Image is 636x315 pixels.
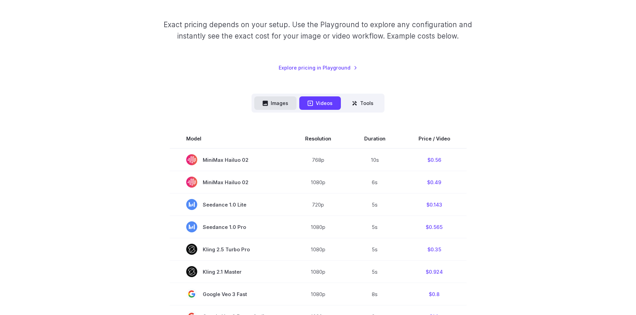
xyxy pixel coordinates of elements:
[186,221,272,232] span: Seedance 1.0 Pro
[186,244,272,255] span: Kling 2.5 Turbo Pro
[186,266,272,277] span: Kling 2.1 Master
[186,199,272,210] span: Seedance 1.0 Lite
[150,19,485,42] p: Exact pricing depends on your setup. Use the Playground to explore any configuration and instantl...
[279,64,357,72] a: Explore pricing in Playground
[289,216,348,238] td: 1080p
[348,148,402,171] td: 10s
[402,261,467,283] td: $0.924
[289,171,348,193] td: 1080p
[402,171,467,193] td: $0.49
[348,171,402,193] td: 6s
[289,238,348,261] td: 1080p
[348,261,402,283] td: 5s
[402,283,467,305] td: $0.8
[348,193,402,216] td: 5s
[186,177,272,188] span: MiniMax Hailuo 02
[299,96,341,110] button: Videos
[348,238,402,261] td: 5s
[289,193,348,216] td: 720p
[348,216,402,238] td: 5s
[170,129,289,148] th: Model
[186,154,272,165] span: MiniMax Hailuo 02
[254,96,297,110] button: Images
[402,129,467,148] th: Price / Video
[289,261,348,283] td: 1080p
[186,288,272,300] span: Google Veo 3 Fast
[402,148,467,171] td: $0.56
[289,283,348,305] td: 1080p
[344,96,382,110] button: Tools
[402,193,467,216] td: $0.143
[348,129,402,148] th: Duration
[289,148,348,171] td: 768p
[402,216,467,238] td: $0.565
[402,238,467,261] td: $0.35
[289,129,348,148] th: Resolution
[348,283,402,305] td: 8s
